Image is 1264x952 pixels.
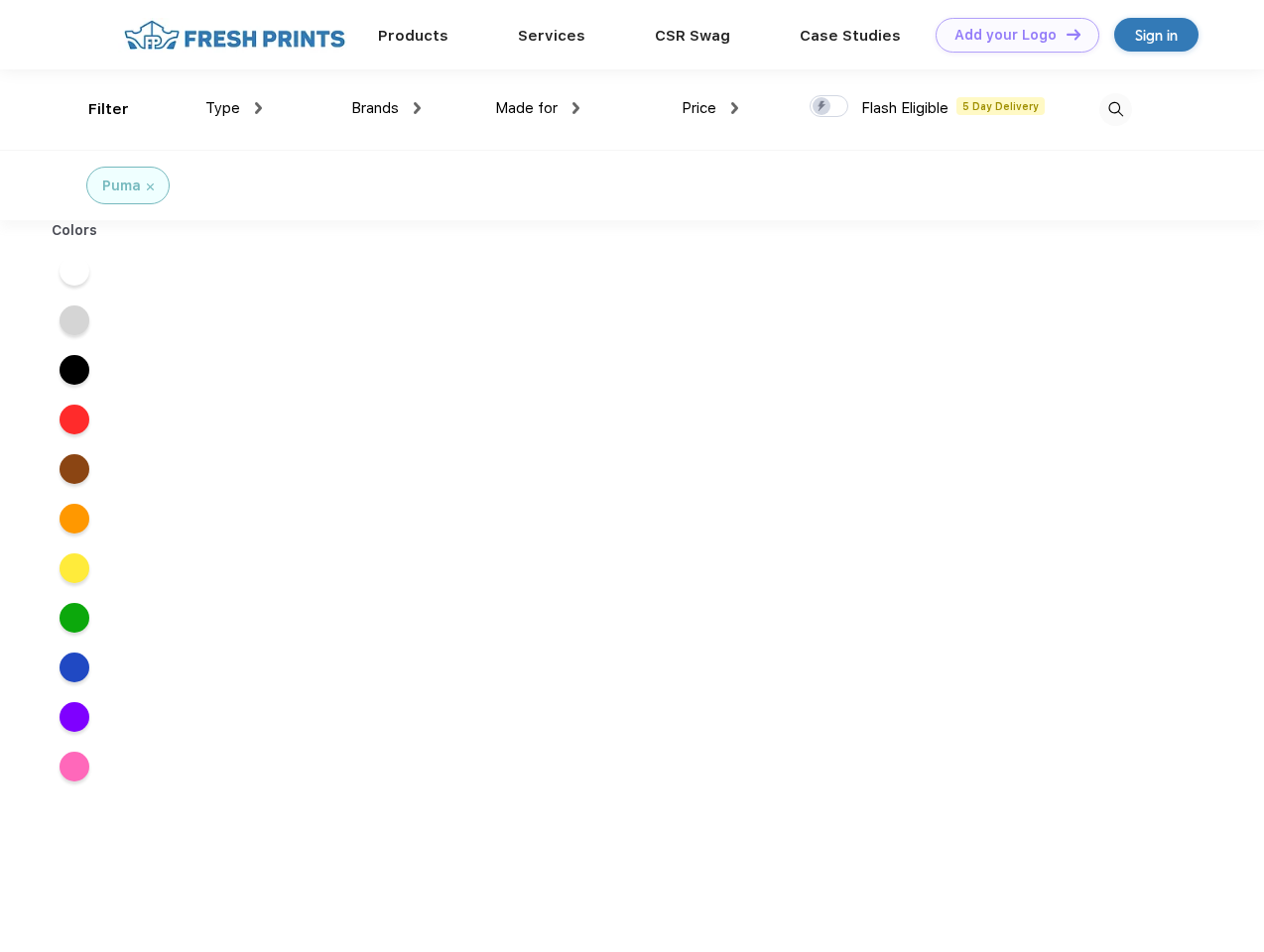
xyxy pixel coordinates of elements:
[37,220,113,241] div: Colors
[954,27,1057,44] div: Add your Logo
[956,97,1045,115] span: 5 Day Delivery
[861,99,948,117] span: Flash Eligible
[1099,93,1132,126] img: desktop_search.svg
[731,102,738,114] img: dropdown.png
[1114,18,1199,52] a: Sign in
[351,99,399,117] span: Brands
[102,176,141,196] div: Puma
[572,102,579,114] img: dropdown.png
[1067,29,1080,40] img: DT
[147,183,154,190] img: filter_cancel.svg
[88,98,129,121] div: Filter
[205,99,240,117] span: Type
[118,18,351,53] img: fo%20logo%202.webp
[414,102,421,114] img: dropdown.png
[495,99,558,117] span: Made for
[255,102,262,114] img: dropdown.png
[518,27,585,45] a: Services
[1135,24,1178,47] div: Sign in
[655,27,730,45] a: CSR Swag
[378,27,448,45] a: Products
[682,99,716,117] span: Price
